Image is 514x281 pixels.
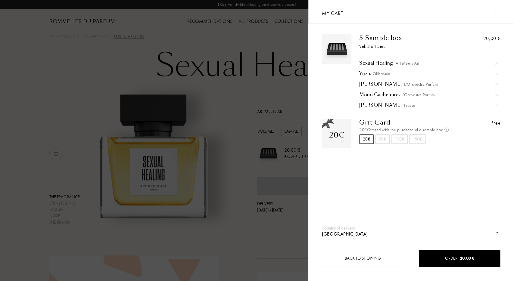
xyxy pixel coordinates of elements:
span: - Olibanum [370,71,391,76]
div: [PERSON_NAME] [359,102,498,108]
img: cross.svg [493,11,497,15]
div: Free [491,119,500,127]
div: 20€ [359,134,374,144]
div: Mono Cachemire [359,92,498,98]
span: My cart [322,10,343,17]
span: Order – [445,255,474,261]
div: 150€ [409,134,425,144]
div: Sexual Healing [359,60,498,66]
span: - Frassai [402,103,416,108]
img: info_voucher.png [444,128,449,132]
div: 20,00 € [483,35,500,42]
div: 20€ Offered with the purchase of a sample box [359,127,456,133]
img: cross.svg [495,104,498,107]
div: Gift Card [359,119,456,126]
img: cross.svg [495,72,498,75]
div: Yuzu [359,71,498,77]
a: [PERSON_NAME]- Frassai [359,102,498,108]
span: - L'Orchestre Parfum [402,82,438,87]
span: 20,00 € [460,255,474,261]
div: [PERSON_NAME] [359,81,498,87]
img: cross.svg [495,83,498,86]
img: gift_n.png [322,119,334,129]
span: - Art Meets Art [393,60,419,66]
div: 5 Sample box [359,34,456,42]
div: Back to shopping [322,250,403,267]
div: 20€ [329,130,345,140]
img: cross.svg [495,62,498,65]
img: cross.svg [495,93,498,96]
img: box_5.svg [323,36,350,63]
a: Mono Cachemire- L'Orchestre Parfum [359,92,498,98]
div: Vol: 5 x 1.5mL [359,43,456,50]
a: [PERSON_NAME]- L'Orchestre Parfum [359,81,498,87]
a: Sexual Healing- Art Meets Art [359,60,498,66]
div: Country of delivery: [322,225,357,232]
span: - L'Orchestre Parfum [399,92,435,97]
div: 50€ [375,134,390,144]
div: 100€ [391,134,408,144]
a: Yuzu- Olibanum [359,71,498,77]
